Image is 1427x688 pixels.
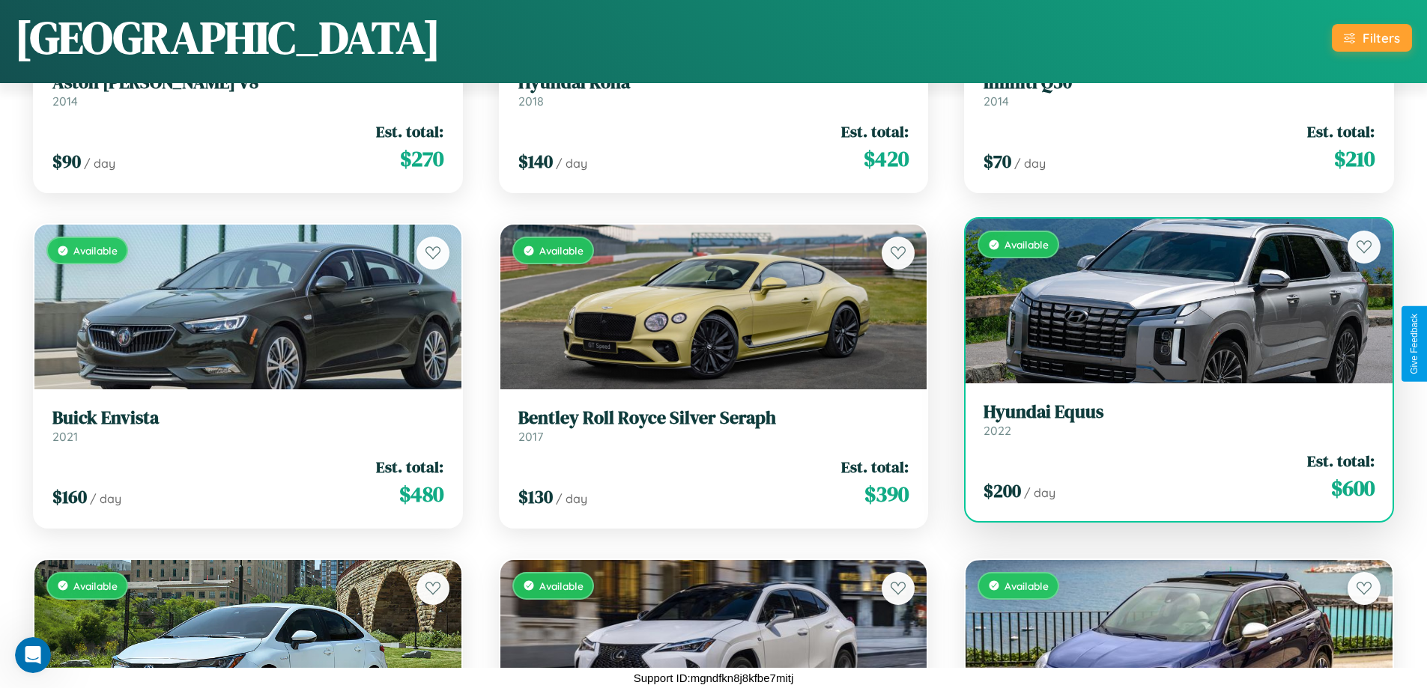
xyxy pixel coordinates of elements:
[52,429,78,444] span: 2021
[52,72,443,109] a: Aston [PERSON_NAME] V82014
[1331,473,1375,503] span: $ 600
[1005,238,1049,251] span: Available
[400,144,443,174] span: $ 270
[1307,121,1375,142] span: Est. total:
[539,244,584,257] span: Available
[1332,24,1412,52] button: Filters
[518,484,553,509] span: $ 130
[1363,30,1400,46] div: Filters
[556,156,587,171] span: / day
[518,149,553,174] span: $ 140
[984,423,1011,438] span: 2022
[84,156,115,171] span: / day
[399,479,443,509] span: $ 480
[15,637,51,673] iframe: Intercom live chat
[90,491,121,506] span: / day
[518,72,909,109] a: Hyundai Kona2018
[841,121,909,142] span: Est. total:
[634,668,793,688] p: Support ID: mgndfkn8j8kfbe7mitj
[984,94,1009,109] span: 2014
[864,479,909,509] span: $ 390
[841,456,909,478] span: Est. total:
[52,484,87,509] span: $ 160
[518,429,543,444] span: 2017
[1307,450,1375,472] span: Est. total:
[52,407,443,444] a: Buick Envista2021
[984,478,1021,503] span: $ 200
[1005,579,1049,592] span: Available
[539,579,584,592] span: Available
[984,401,1375,438] a: Hyundai Equus2022
[52,94,78,109] span: 2014
[984,72,1375,109] a: Infiniti Q502014
[518,407,909,444] a: Bentley Roll Royce Silver Seraph2017
[556,491,587,506] span: / day
[518,94,544,109] span: 2018
[52,72,443,94] h3: Aston [PERSON_NAME] V8
[984,149,1011,174] span: $ 70
[73,244,118,257] span: Available
[518,407,909,429] h3: Bentley Roll Royce Silver Seraph
[15,7,440,68] h1: [GEOGRAPHIC_DATA]
[864,144,909,174] span: $ 420
[73,579,118,592] span: Available
[376,456,443,478] span: Est. total:
[1014,156,1046,171] span: / day
[52,407,443,429] h3: Buick Envista
[984,401,1375,423] h3: Hyundai Equus
[376,121,443,142] span: Est. total:
[1334,144,1375,174] span: $ 210
[1024,485,1055,500] span: / day
[984,72,1375,94] h3: Infiniti Q50
[1409,314,1420,374] div: Give Feedback
[52,149,81,174] span: $ 90
[518,72,909,94] h3: Hyundai Kona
